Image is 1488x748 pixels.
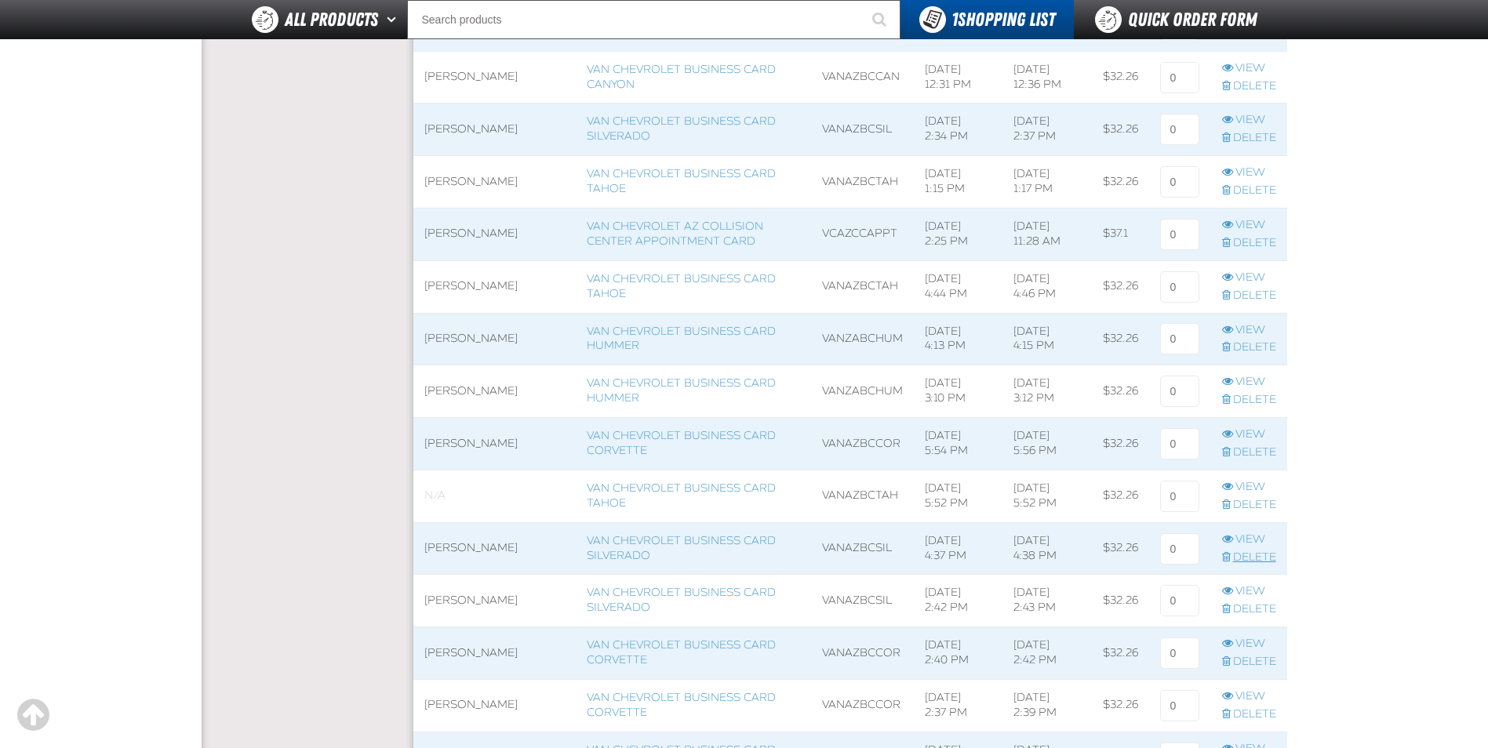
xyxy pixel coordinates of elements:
[1222,498,1276,513] a: Delete row action
[1002,51,1092,103] td: [DATE] 12:36 PM
[16,698,50,732] div: Scroll to the top
[285,5,378,34] span: All Products
[811,470,914,522] td: VANAZBCTAH
[1222,236,1276,251] a: Delete row action
[811,522,914,575] td: VANAZBCSIL
[413,51,576,103] td: [PERSON_NAME]
[914,418,1002,470] td: [DATE] 5:54 PM
[914,522,1002,575] td: [DATE] 4:37 PM
[587,114,776,143] a: Van Chevrolet Business Card Silverado
[1222,532,1276,547] a: View row action
[1222,340,1276,355] a: Delete row action
[951,9,958,31] strong: 1
[1222,79,1276,94] a: Delete row action
[914,209,1002,261] td: [DATE] 2:25 PM
[1160,637,1199,669] input: 0
[1092,260,1149,313] td: $32.26
[587,376,776,405] a: Van Chevrolet Business Card Hummer
[1222,550,1276,565] a: Delete row action
[1092,209,1149,261] td: $37.1
[811,313,914,365] td: VANZABCHUM
[1222,393,1276,408] a: Delete row action
[1160,166,1199,198] input: 0
[1222,165,1276,180] a: View row action
[811,575,914,627] td: VANAZBCSIL
[1002,575,1092,627] td: [DATE] 2:43 PM
[587,429,776,457] a: Van Chevrolet Business Card Corvette
[811,209,914,261] td: VCAZCCAPPT
[1222,689,1276,704] a: View row action
[413,156,576,209] td: [PERSON_NAME]
[587,534,776,562] a: Van Chevrolet Business Card Silverado
[1092,156,1149,209] td: $32.26
[587,220,763,248] a: Van Chevrolet AZ Collision Center Appointment Card
[951,9,1055,31] span: Shopping List
[1222,375,1276,390] a: View row action
[811,103,914,156] td: VANAZBCSIL
[914,627,1002,680] td: [DATE] 2:40 PM
[1222,113,1276,128] a: View row action
[413,365,576,418] td: [PERSON_NAME]
[1002,103,1092,156] td: [DATE] 2:37 PM
[1222,655,1276,670] a: Delete row action
[914,470,1002,522] td: [DATE] 5:52 PM
[1222,602,1276,617] a: Delete row action
[914,313,1002,365] td: [DATE] 4:13 PM
[413,470,576,522] td: Blank
[1222,323,1276,338] a: View row action
[811,418,914,470] td: VANAZBCCOR
[587,272,776,300] a: Van Chevrolet Business Card Tahoe
[1222,707,1276,722] a: Delete row action
[413,522,576,575] td: [PERSON_NAME]
[587,167,776,195] a: Van Chevrolet Business Card Tahoe
[1160,690,1199,721] input: 0
[1222,218,1276,233] a: View row action
[914,260,1002,313] td: [DATE] 4:44 PM
[587,691,776,719] a: Van Chevrolet Business Card Corvette
[1160,585,1199,616] input: 0
[1002,680,1092,732] td: [DATE] 2:39 PM
[1222,480,1276,495] a: View row action
[413,260,576,313] td: [PERSON_NAME]
[1092,103,1149,156] td: $32.26
[587,481,776,510] a: Van Chevrolet Business Card Tahoe
[1222,637,1276,652] a: View row action
[1092,418,1149,470] td: $32.26
[1160,481,1199,512] input: 0
[914,51,1002,103] td: [DATE] 12:31 PM
[1002,156,1092,209] td: [DATE] 1:17 PM
[413,418,576,470] td: [PERSON_NAME]
[1092,313,1149,365] td: $32.26
[1002,313,1092,365] td: [DATE] 4:15 PM
[1002,522,1092,575] td: [DATE] 4:38 PM
[413,103,576,156] td: [PERSON_NAME]
[1092,365,1149,418] td: $32.26
[1002,260,1092,313] td: [DATE] 4:46 PM
[1092,627,1149,680] td: $32.26
[1092,470,1149,522] td: $32.26
[1222,271,1276,285] a: View row action
[1092,51,1149,103] td: $32.26
[587,586,776,614] a: Van Chevrolet Business Card Silverado
[1160,114,1199,145] input: 0
[1160,271,1199,303] input: 0
[1002,209,1092,261] td: [DATE] 11:28 AM
[811,260,914,313] td: VANAZBCTAH
[587,325,776,353] a: Van Chevrolet Business Card Hummer
[1002,627,1092,680] td: [DATE] 2:42 PM
[914,156,1002,209] td: [DATE] 1:15 PM
[1092,522,1149,575] td: $32.26
[1160,323,1199,354] input: 0
[1222,445,1276,460] a: Delete row action
[1160,219,1199,250] input: 0
[1160,62,1199,93] input: 0
[811,627,914,680] td: VANAZBCCOR
[413,209,576,261] td: [PERSON_NAME]
[587,638,776,666] a: Van Chevrolet Business Card Corvette
[914,103,1002,156] td: [DATE] 2:34 PM
[1222,183,1276,198] a: Delete row action
[587,63,776,91] a: Van Chevrolet Business Card Canyon
[914,575,1002,627] td: [DATE] 2:42 PM
[413,313,576,365] td: [PERSON_NAME]
[413,575,576,627] td: [PERSON_NAME]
